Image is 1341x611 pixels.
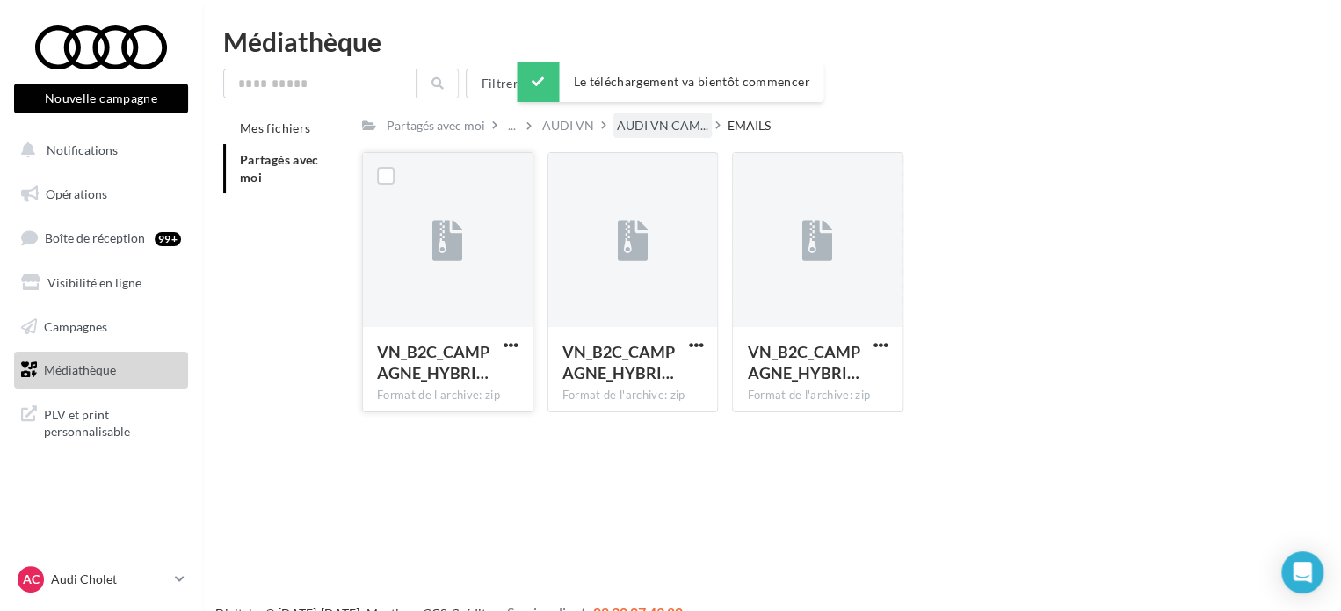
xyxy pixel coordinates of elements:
span: AC [23,571,40,588]
button: Filtrer par [466,69,569,98]
span: Visibilité en ligne [47,275,141,290]
div: Format de l'archive: zip [377,388,518,404]
span: Médiathèque [44,362,116,377]
a: Opérations [11,176,192,213]
div: Le téléchargement va bientôt commencer [517,62,823,102]
span: Boîte de réception [45,230,145,245]
div: EMAILS [728,117,771,135]
div: Format de l'archive: zip [747,388,888,404]
span: Mes fichiers [240,120,310,135]
span: Campagnes [44,318,107,333]
button: Nouvelle campagne [14,84,188,113]
a: Visibilité en ligne [11,265,192,302]
div: ... [504,113,519,138]
a: AC Audi Cholet [14,563,188,596]
div: Format de l'archive: zip [562,388,704,404]
div: Partagés avec moi [387,117,485,135]
p: Audi Cholet [51,571,168,588]
a: PLV et print personnalisable [11,396,192,447]
div: AUDI VN [542,117,594,135]
span: Partagés avec moi [240,152,319,185]
span: Opérations [46,186,107,201]
a: Boîte de réception99+ [11,219,192,257]
div: Open Intercom Messenger [1281,551,1323,593]
div: 99+ [155,232,181,246]
span: VN_B2C_CAMPAGNE_HYBRIDE_RECHARGEABLE_EMAIL_Q3_e-hybrid [377,342,489,382]
div: Médiathèque [223,28,1320,55]
span: VN_B2C_CAMPAGNE_HYBRIDE_RECHARGEABLE_EMAIL_Q5_e-hybrid [747,342,859,382]
button: Notifications [11,132,185,169]
a: Médiathèque [11,352,192,389]
span: PLV et print personnalisable [44,403,181,440]
span: AUDI VN CAM... [617,117,708,135]
span: Notifications [47,142,118,157]
span: VN_B2C_CAMPAGNE_HYBRIDE_RECHARGEABLE_EMAIL_A3-TFSIe [562,342,675,382]
a: Campagnes [11,309,192,346]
